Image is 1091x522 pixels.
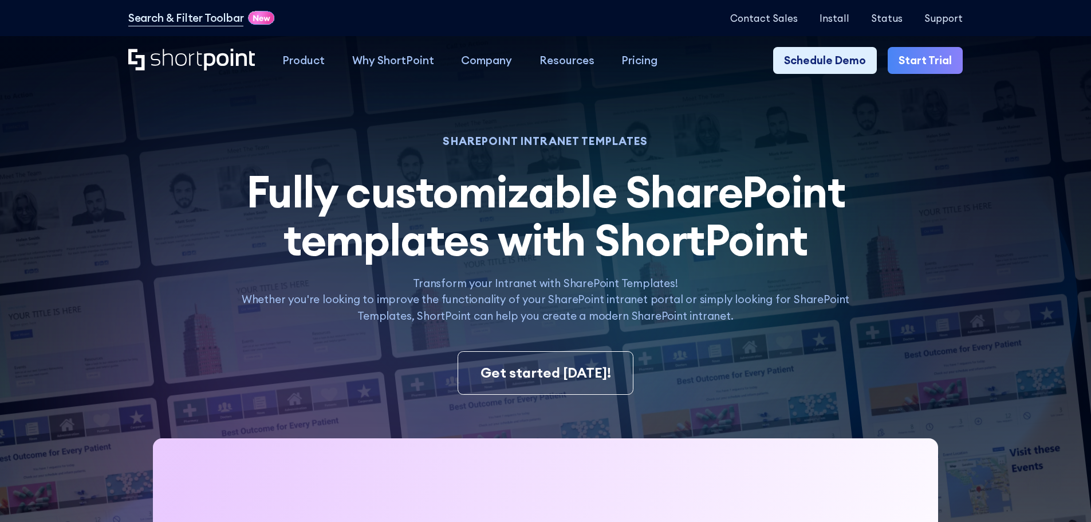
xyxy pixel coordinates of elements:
[128,10,244,26] a: Search & Filter Toolbar
[820,13,849,23] a: Install
[128,49,255,72] a: Home
[246,164,845,267] span: Fully customizable SharePoint templates with ShortPoint
[447,47,526,74] a: Company
[226,275,864,324] p: Transform your Intranet with SharePoint Templates! Whether you're looking to improve the function...
[458,351,633,395] a: Get started [DATE]!
[539,52,594,69] div: Resources
[773,47,877,74] a: Schedule Demo
[352,52,434,69] div: Why ShortPoint
[461,52,512,69] div: Company
[269,47,338,74] a: Product
[888,47,963,74] a: Start Trial
[871,13,903,23] a: Status
[924,13,963,23] a: Support
[608,47,672,74] a: Pricing
[282,52,325,69] div: Product
[621,52,657,69] div: Pricing
[338,47,448,74] a: Why ShortPoint
[226,136,864,146] h1: SHAREPOINT INTRANET TEMPLATES
[730,13,798,23] a: Contact Sales
[526,47,608,74] a: Resources
[480,363,611,383] div: Get started [DATE]!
